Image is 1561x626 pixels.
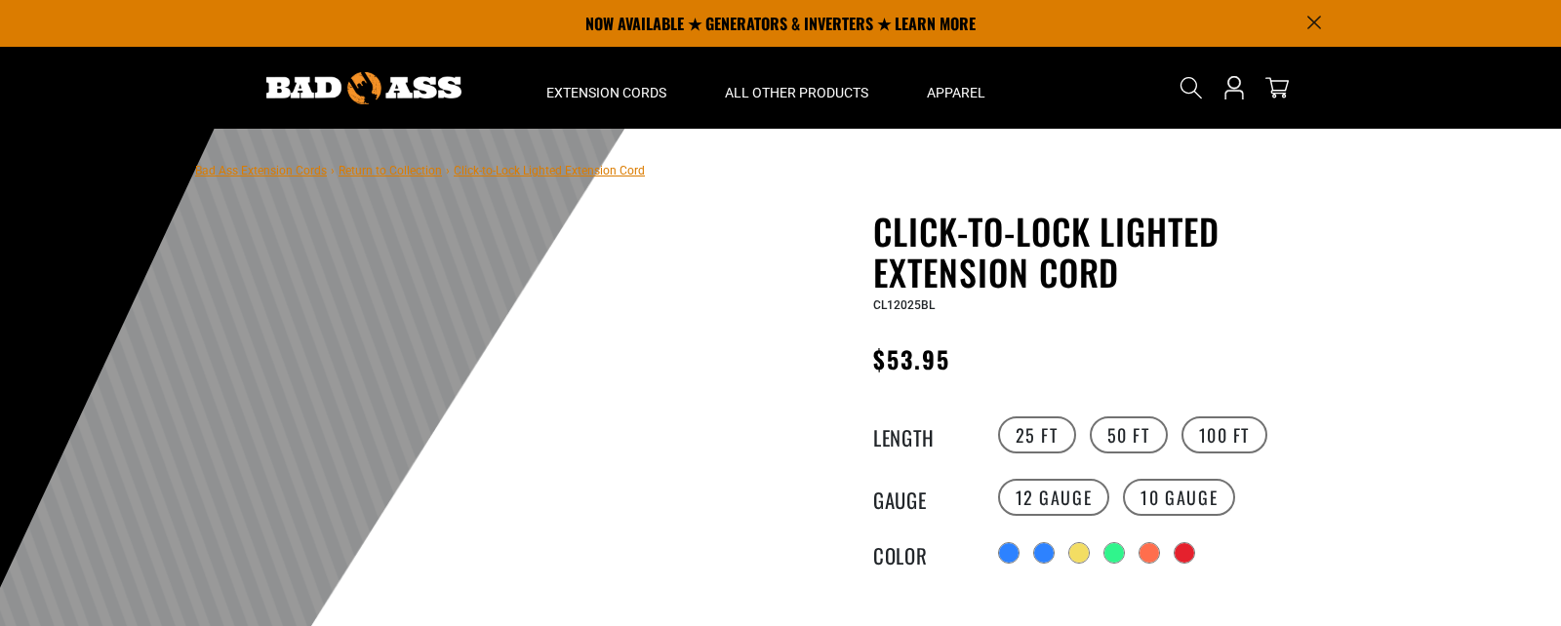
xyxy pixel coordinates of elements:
label: 10 Gauge [1123,479,1235,516]
span: Extension Cords [546,84,666,101]
span: › [446,164,450,177]
a: Return to Collection [339,164,442,177]
img: Bad Ass Extension Cords [266,72,461,104]
legend: Color [873,540,971,566]
summary: Extension Cords [517,47,696,129]
summary: Apparel [898,47,1015,129]
span: Click-to-Lock Lighted Extension Cord [454,164,645,177]
span: $53.95 [873,341,950,376]
span: All Other Products [725,84,868,101]
label: 100 FT [1181,416,1268,453]
legend: Gauge [873,485,971,510]
legend: Length [873,422,971,448]
span: › [331,164,335,177]
span: Apparel [927,84,985,101]
nav: breadcrumbs [195,158,645,181]
summary: Search [1176,72,1207,103]
label: 50 FT [1090,416,1168,453]
summary: All Other Products [696,47,898,129]
a: Bad Ass Extension Cords [195,164,327,177]
label: 12 Gauge [998,479,1110,516]
label: 25 FT [998,416,1076,453]
h1: Click-to-Lock Lighted Extension Cord [873,211,1351,293]
span: CL12025BL [873,298,935,312]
